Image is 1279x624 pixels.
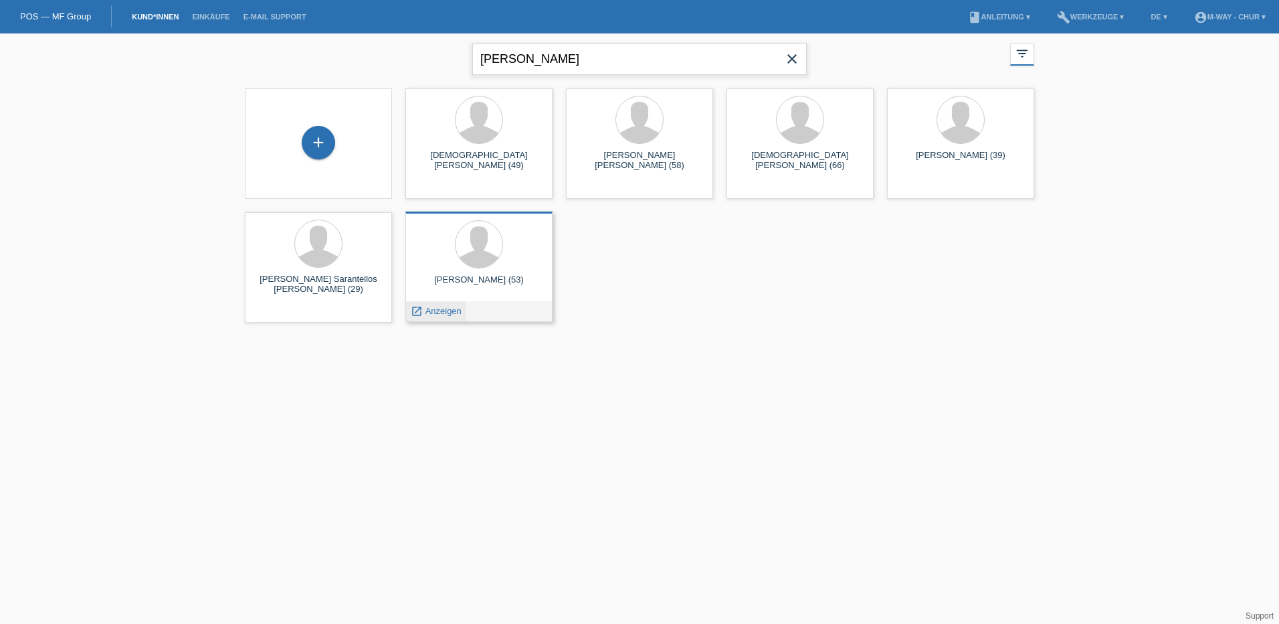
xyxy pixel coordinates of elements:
[1246,611,1274,621] a: Support
[1194,11,1207,24] i: account_circle
[425,306,462,316] span: Anzeigen
[416,275,542,296] div: [PERSON_NAME] (53)
[237,13,313,21] a: E-Mail Support
[1050,13,1131,21] a: buildWerkzeuge ▾
[185,13,236,21] a: Einkäufe
[472,44,807,75] input: Suche...
[411,305,423,317] i: launch
[411,306,462,316] a: launch Anzeigen
[968,11,981,24] i: book
[961,13,1037,21] a: bookAnleitung ▾
[125,13,185,21] a: Kund*innen
[898,150,1023,171] div: [PERSON_NAME] (39)
[1015,46,1029,61] i: filter_list
[1187,13,1272,21] a: account_circlem-way - Chur ▾
[20,11,91,21] a: POS — MF Group
[577,150,702,171] div: [PERSON_NAME] [PERSON_NAME] (58)
[256,274,381,295] div: [PERSON_NAME] Sarantellos [PERSON_NAME] (29)
[1057,11,1070,24] i: build
[784,51,800,67] i: close
[416,150,542,171] div: [DEMOGRAPHIC_DATA][PERSON_NAME] (49)
[302,131,334,154] div: Kund*in hinzufügen
[737,150,863,171] div: [DEMOGRAPHIC_DATA][PERSON_NAME] (66)
[1144,13,1173,21] a: DE ▾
